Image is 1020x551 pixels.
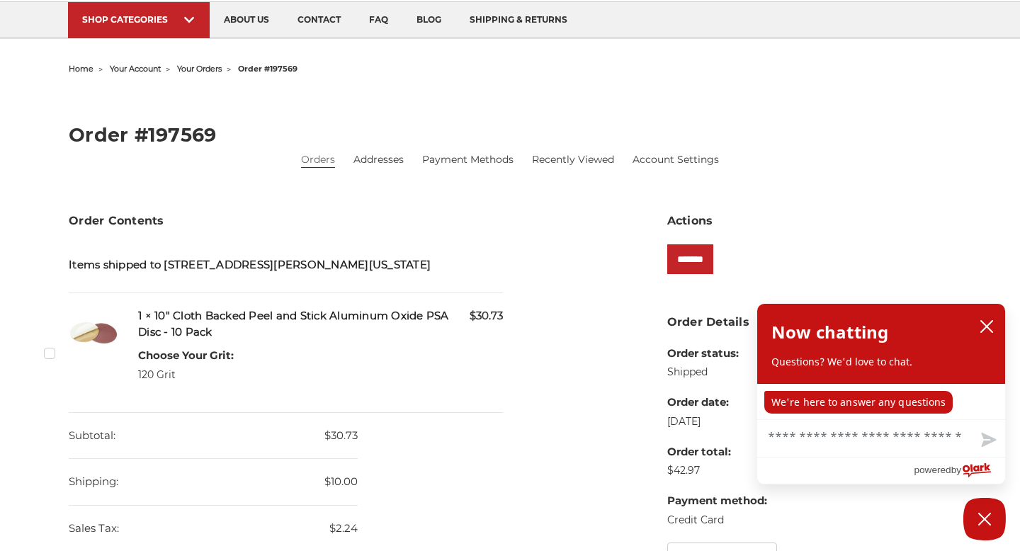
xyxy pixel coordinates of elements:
dt: Order date: [667,394,767,411]
h3: Order Details [667,314,951,331]
span: by [951,461,961,479]
a: shipping & returns [455,2,582,38]
h3: Actions [667,212,951,229]
a: Orders [301,152,335,167]
a: Payment Methods [422,152,514,167]
dt: Shipping: [69,459,118,505]
dt: Payment method: [667,493,767,509]
button: Send message [970,424,1005,457]
h2: Order #197569 [69,125,951,144]
a: Recently Viewed [532,152,614,167]
span: order #197569 [238,64,297,74]
span: $30.73 [470,308,503,324]
h3: Order Contents [69,212,503,229]
dd: $10.00 [69,459,358,506]
a: Powered by Olark [914,458,1005,484]
p: We're here to answer any questions [764,391,953,414]
dt: Choose Your Grit: [138,348,234,364]
dt: Order total: [667,444,767,460]
img: 10 inch Aluminum Oxide PSA Sanding Disc with Cloth Backing [69,308,118,358]
h5: 1 × 10" Cloth Backed Peel and Stick Aluminum Oxide PSA Disc - 10 Pack [138,308,503,340]
dt: Subtotal: [69,413,115,459]
a: your orders [177,64,222,74]
dd: [DATE] [667,414,767,429]
a: your account [110,64,161,74]
dd: 120 Grit [138,368,234,382]
a: home [69,64,93,74]
a: about us [210,2,283,38]
div: SHOP CATEGORIES [82,14,195,25]
a: faq [355,2,402,38]
a: blog [402,2,455,38]
dd: $42.97 [667,463,767,478]
a: Addresses [353,152,404,167]
h2: Now chatting [771,318,888,346]
span: powered [914,461,951,479]
div: olark chatbox [756,303,1006,484]
a: contact [283,2,355,38]
dt: Order status: [667,346,767,362]
a: Account Settings [633,152,719,167]
dd: $30.73 [69,413,358,460]
button: Close Chatbox [963,498,1006,540]
dd: Shipped [667,365,767,380]
h5: Items shipped to [STREET_ADDRESS][PERSON_NAME][US_STATE] [69,257,503,273]
div: chat [757,384,1005,419]
p: Questions? We'd love to chat. [771,355,991,369]
dd: Credit Card [667,513,767,528]
button: close chatbox [975,316,998,337]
